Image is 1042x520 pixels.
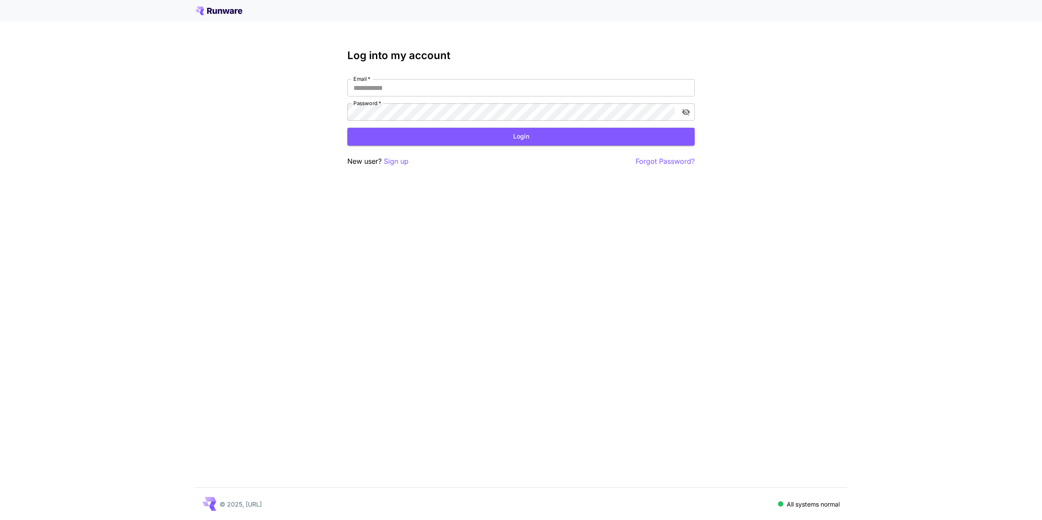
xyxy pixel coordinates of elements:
[347,128,695,146] button: Login
[678,104,694,120] button: toggle password visibility
[636,156,695,167] button: Forgot Password?
[353,99,381,107] label: Password
[353,75,370,83] label: Email
[347,50,695,62] h3: Log into my account
[220,500,262,509] p: © 2025, [URL]
[384,156,409,167] button: Sign up
[787,500,840,509] p: All systems normal
[347,156,409,167] p: New user?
